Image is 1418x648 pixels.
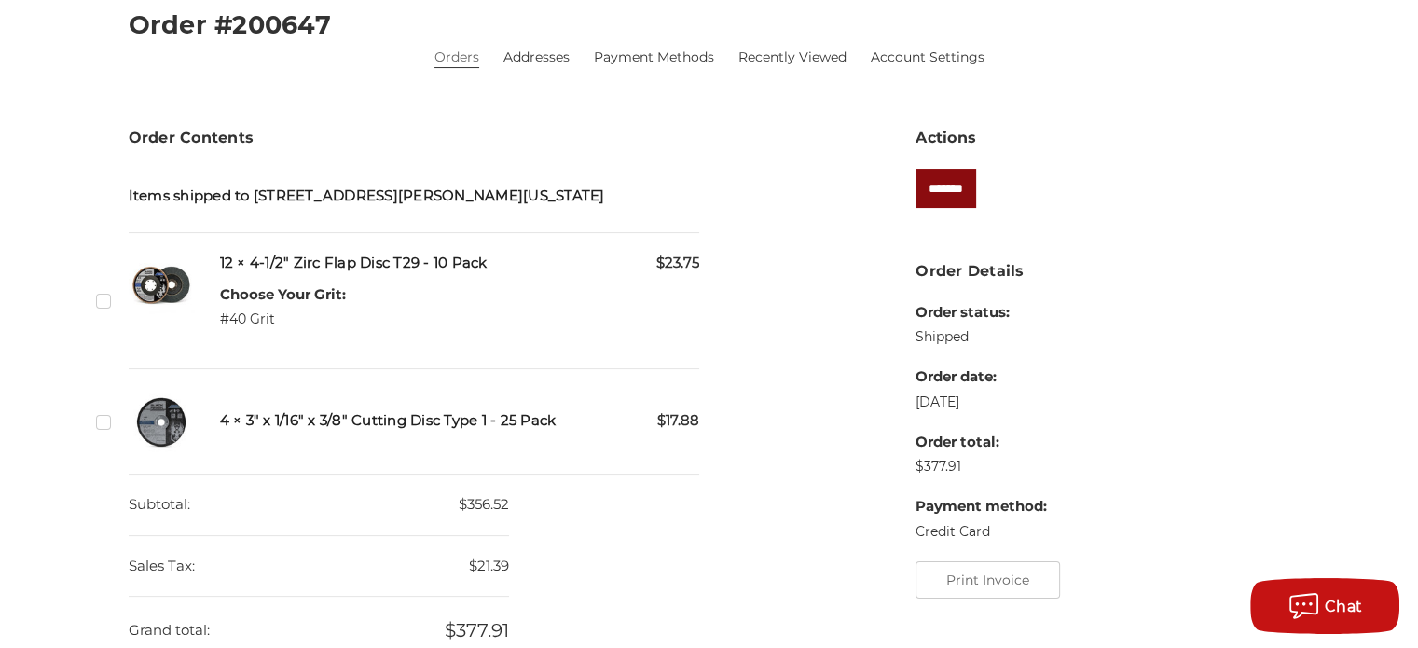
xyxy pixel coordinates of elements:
[916,393,1047,412] dd: [DATE]
[220,310,346,329] dd: #40 Grit
[916,432,1047,453] dt: Order total:
[916,302,1047,324] dt: Order status:
[434,48,479,67] a: Orders
[129,12,1290,37] h2: Order #200647
[656,253,699,274] span: $23.75
[129,475,190,535] dt: Subtotal:
[1250,578,1399,634] button: Chat
[916,522,1047,542] dd: Credit Card
[129,536,195,597] dt: Sales Tax:
[220,253,700,274] h5: 12 × 4-1/2" Zirc Flap Disc T29 - 10 Pack
[916,366,1047,388] dt: Order date:
[870,48,984,67] a: Account Settings
[1325,598,1363,615] span: Chat
[129,127,700,149] h3: Order Contents
[916,327,1047,347] dd: Shipped
[129,389,194,454] img: 3" x 1/16" x 3/8" Cutting Disc
[503,48,570,67] a: Addresses
[129,186,700,207] h5: Items shipped to [STREET_ADDRESS][PERSON_NAME][US_STATE]
[916,260,1289,283] h3: Order Details
[737,48,846,67] a: Recently Viewed
[220,284,346,306] dt: Choose Your Grit:
[129,253,194,318] img: 4-1/2" Zirc Flap Disc T29 - 10 Pack
[129,475,509,536] dd: $356.52
[916,127,1289,149] h3: Actions
[916,561,1060,599] button: Print Invoice
[129,536,509,598] dd: $21.39
[594,48,714,67] a: Payment Methods
[916,496,1047,517] dt: Payment method:
[916,457,1047,476] dd: $377.91
[657,410,699,432] span: $17.88
[220,410,700,432] h5: 4 × 3" x 1/16" x 3/8" Cutting Disc Type 1 - 25 Pack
